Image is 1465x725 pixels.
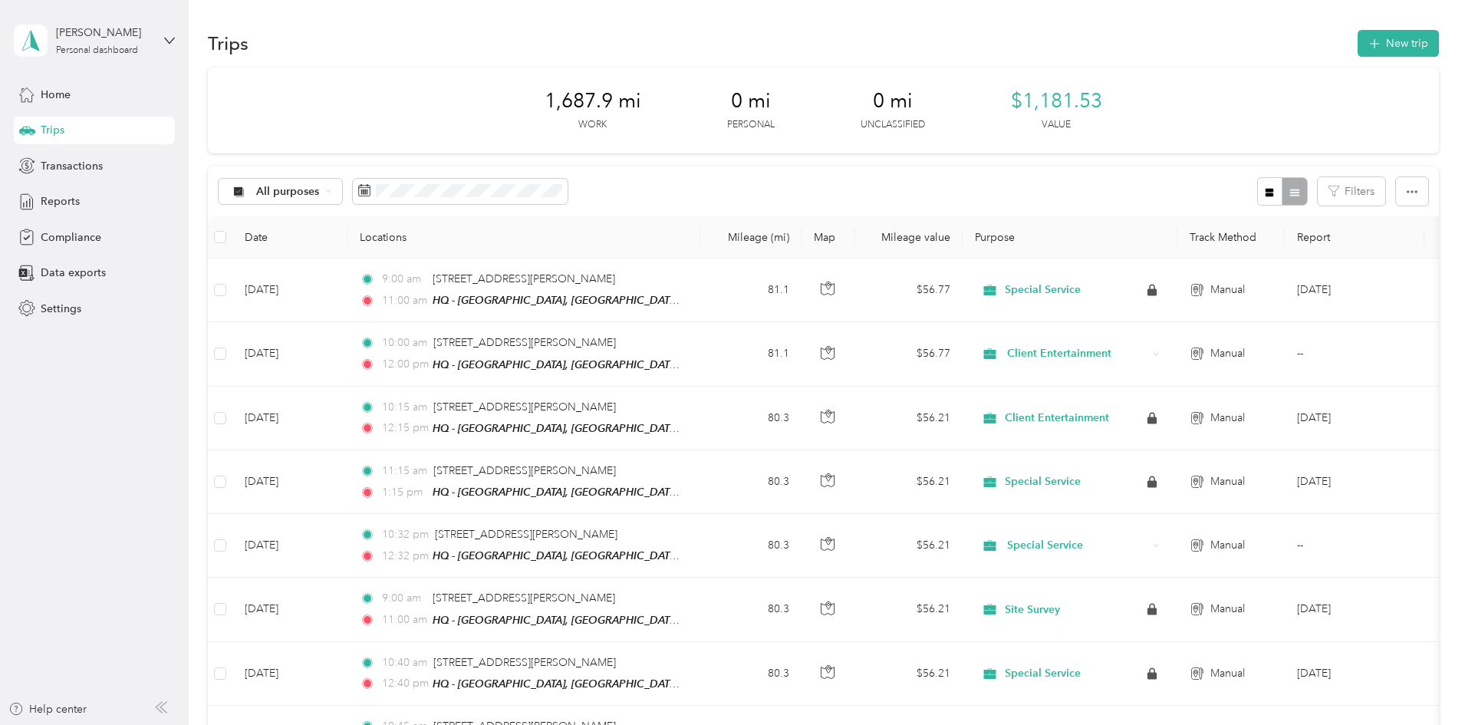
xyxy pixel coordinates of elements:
[232,450,347,514] td: [DATE]
[232,387,347,450] td: [DATE]
[700,514,802,578] td: 80.3
[1358,30,1439,57] button: New trip
[433,464,616,477] span: [STREET_ADDRESS][PERSON_NAME]
[41,122,64,138] span: Trips
[232,578,347,641] td: [DATE]
[1177,216,1285,259] th: Track Method
[1210,537,1245,554] span: Manual
[382,420,426,437] span: 12:15 pm
[1210,410,1245,427] span: Manual
[1210,665,1245,682] span: Manual
[433,422,838,435] span: HQ - [GEOGRAPHIC_DATA], [GEOGRAPHIC_DATA] ([STREET_ADDRESS][US_STATE])
[433,549,838,562] span: HQ - [GEOGRAPHIC_DATA], [GEOGRAPHIC_DATA] ([STREET_ADDRESS][US_STATE])
[433,272,615,285] span: [STREET_ADDRESS][PERSON_NAME]
[700,450,802,514] td: 80.3
[1285,259,1424,322] td: August 2025
[382,590,426,607] span: 9:00 am
[1285,642,1424,706] td: July 2025
[433,294,838,307] span: HQ - [GEOGRAPHIC_DATA], [GEOGRAPHIC_DATA] ([STREET_ADDRESS][US_STATE])
[873,89,913,114] span: 0 mi
[1210,601,1245,618] span: Manual
[855,322,963,386] td: $56.77
[855,259,963,322] td: $56.77
[1285,450,1424,514] td: July 2025
[382,611,426,628] span: 11:00 am
[41,158,103,174] span: Transactions
[1011,89,1102,114] span: $1,181.53
[382,654,427,671] span: 10:40 am
[8,701,87,717] button: Help center
[1005,667,1081,681] span: Special Service
[435,528,617,541] span: [STREET_ADDRESS][PERSON_NAME]
[382,484,426,501] span: 1:15 pm
[56,46,138,55] div: Personal dashboard
[382,548,426,565] span: 12:32 pm
[700,322,802,386] td: 81.1
[855,387,963,450] td: $56.21
[855,216,963,259] th: Mileage value
[1007,537,1147,554] span: Special Service
[963,216,1177,259] th: Purpose
[861,118,925,132] p: Unclassified
[1318,177,1385,206] button: Filters
[382,675,426,692] span: 12:40 pm
[41,265,106,281] span: Data exports
[41,87,71,103] span: Home
[855,642,963,706] td: $56.21
[382,271,426,288] span: 9:00 am
[382,463,427,479] span: 11:15 am
[1042,118,1071,132] p: Value
[433,336,616,349] span: [STREET_ADDRESS][PERSON_NAME]
[700,216,802,259] th: Mileage (mi)
[232,642,347,706] td: [DATE]
[382,334,427,351] span: 10:00 am
[347,216,700,259] th: Locations
[731,89,771,114] span: 0 mi
[1210,282,1245,298] span: Manual
[1210,473,1245,490] span: Manual
[433,614,838,627] span: HQ - [GEOGRAPHIC_DATA], [GEOGRAPHIC_DATA] ([STREET_ADDRESS][US_STATE])
[855,578,963,641] td: $56.21
[1007,345,1147,362] span: Client Entertainment
[1005,603,1060,617] span: Site Survey
[232,259,347,322] td: [DATE]
[232,216,347,259] th: Date
[727,118,775,132] p: Personal
[433,677,838,690] span: HQ - [GEOGRAPHIC_DATA], [GEOGRAPHIC_DATA] ([STREET_ADDRESS][US_STATE])
[382,526,429,543] span: 10:32 pm
[802,216,855,259] th: Map
[382,356,426,373] span: 12:00 pm
[433,592,615,605] span: [STREET_ADDRESS][PERSON_NAME]
[578,118,607,132] p: Work
[56,25,152,41] div: [PERSON_NAME]
[700,642,802,706] td: 80.3
[700,387,802,450] td: 80.3
[433,358,838,371] span: HQ - [GEOGRAPHIC_DATA], [GEOGRAPHIC_DATA] ([STREET_ADDRESS][US_STATE])
[208,35,249,51] h1: Trips
[433,486,838,499] span: HQ - [GEOGRAPHIC_DATA], [GEOGRAPHIC_DATA] ([STREET_ADDRESS][US_STATE])
[1285,387,1424,450] td: August 2025
[256,186,320,197] span: All purposes
[700,578,802,641] td: 80.3
[700,259,802,322] td: 81.1
[1210,345,1245,362] span: Manual
[433,400,616,414] span: [STREET_ADDRESS][PERSON_NAME]
[1005,283,1081,297] span: Special Service
[855,450,963,514] td: $56.21
[232,514,347,578] td: [DATE]
[1285,514,1424,578] td: --
[433,656,616,669] span: [STREET_ADDRESS][PERSON_NAME]
[1379,639,1465,725] iframe: Everlance-gr Chat Button Frame
[545,89,641,114] span: 1,687.9 mi
[382,399,427,416] span: 10:15 am
[1005,411,1109,425] span: Client Entertainment
[41,193,80,209] span: Reports
[1285,578,1424,641] td: July 2025
[41,229,101,246] span: Compliance
[855,514,963,578] td: $56.21
[1285,322,1424,386] td: --
[232,322,347,386] td: [DATE]
[1005,475,1081,489] span: Special Service
[382,292,426,309] span: 11:00 am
